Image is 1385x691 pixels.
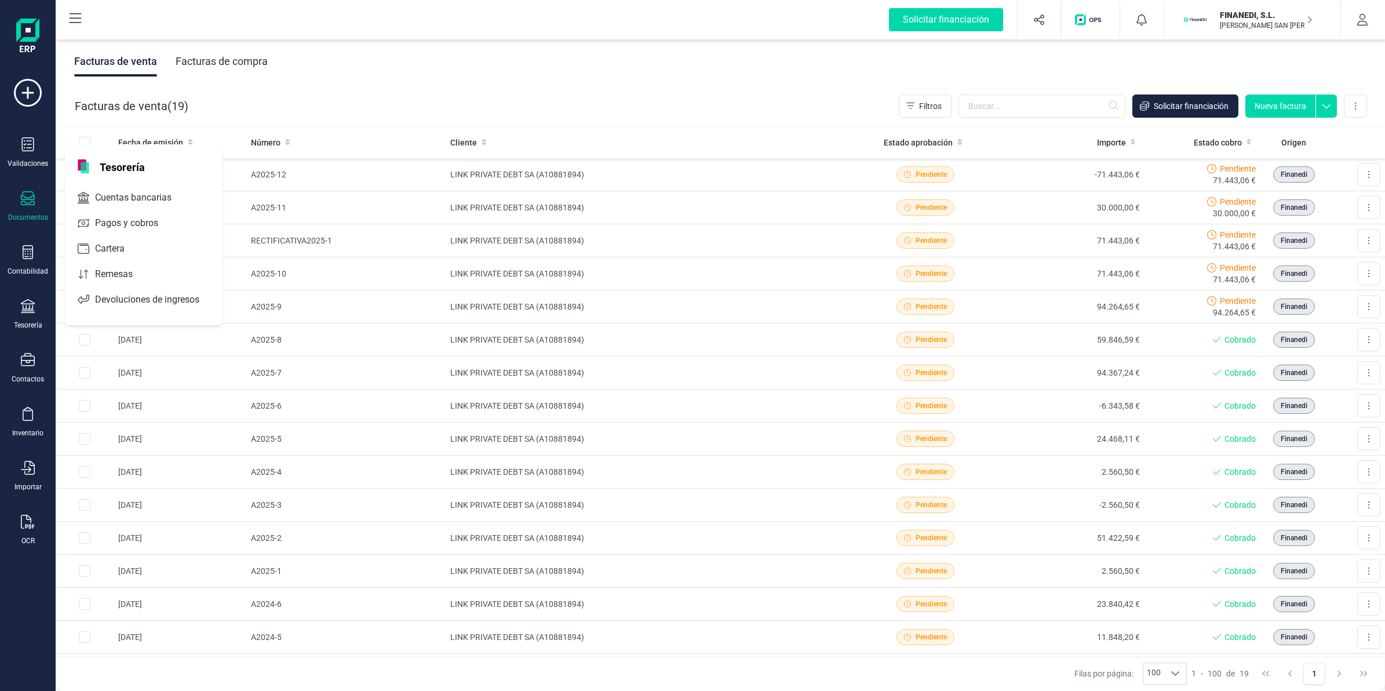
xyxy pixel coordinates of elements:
span: 71.443,06 € [1213,241,1256,252]
span: Cobrado [1224,631,1256,643]
span: Finanedi [1281,301,1307,312]
span: Finanedi [1281,334,1307,345]
button: Logo de OPS [1068,1,1113,38]
span: Pendiente [916,401,947,411]
span: 71.443,06 € [1213,274,1256,285]
td: [DATE] [114,357,246,390]
span: Pendiente [916,301,947,312]
td: LINK PRIVATE DEBT SA (A10881894) [446,555,852,588]
span: Número [251,137,280,148]
td: 11.848,20 € [998,621,1145,654]
span: Pendiente [916,467,947,477]
span: Finanedi [1281,566,1307,576]
td: 6.909,70 € [998,654,1145,687]
div: Facturas de compra [176,46,268,77]
td: A2025-7 [246,357,446,390]
span: Importe [1097,137,1126,148]
span: Cobrado [1224,334,1256,345]
span: Cobrado [1224,499,1256,511]
td: -71.443,06 € [998,158,1145,191]
div: Validaciones [8,159,48,168]
td: A2025-8 [246,323,446,357]
span: Pendiente [916,235,947,246]
td: 2.560,50 € [998,555,1145,588]
span: Origen [1281,137,1306,148]
div: Row Selected 86f12270-e543-4524-a5dc-362f844ee7bd [79,433,90,445]
td: [DATE] [114,456,246,489]
td: LINK PRIVATE DEBT SA (A10881894) [446,290,852,323]
td: A2024-5 [246,621,446,654]
td: [DATE] [114,588,246,621]
td: LINK PRIVATE DEBT SA (A10881894) [446,522,852,555]
div: Facturas de venta ( ) [75,94,188,118]
td: LINK PRIVATE DEBT SA (A10881894) [446,621,852,654]
span: Pendiente [916,566,947,576]
td: 30.000,00 € [998,191,1145,224]
td: A2025-6 [246,390,446,423]
span: Pendiente [1220,295,1256,307]
td: -2.560,50 € [998,489,1145,522]
td: RECTIFICATIVA2025-1 [246,224,446,257]
td: A2024-6 [246,588,446,621]
span: Cobrado [1224,466,1256,478]
span: Finanedi [1281,533,1307,543]
p: [PERSON_NAME] SAN [PERSON_NAME] [1220,21,1313,30]
span: Finanedi [1281,368,1307,378]
td: LINK PRIVATE DEBT SA (A10881894) [446,224,852,257]
td: [DATE] [114,390,246,423]
span: Pendiente [916,533,947,543]
span: Pendiente [916,334,947,345]
td: A2025-11 [246,191,446,224]
td: [DATE] [114,555,246,588]
span: Estado aprobación [884,137,953,148]
td: LINK PRIVATE DEBT SA (A10881894) [446,489,852,522]
img: FI [1183,7,1208,32]
span: 1 [1191,668,1196,679]
td: [DATE] [114,654,246,687]
td: LINK PRIVATE DEBT SA (A10881894) [446,654,852,687]
p: FINANEDI, S.L. [1220,9,1313,21]
span: Finanedi [1281,235,1307,246]
button: Solicitar financiación [1132,94,1238,118]
span: Finanedi [1281,401,1307,411]
div: Inventario [12,428,43,438]
td: LINK PRIVATE DEBT SA (A10881894) [446,456,852,489]
td: LINK PRIVATE DEBT SA (A10881894) [446,390,852,423]
span: Pendiente [1220,163,1256,174]
div: Importar [14,482,42,492]
td: LINK PRIVATE DEBT SA (A10881894) [446,323,852,357]
td: A2025-4 [246,456,446,489]
button: Solicitar financiación [875,1,1017,38]
span: Cobrado [1224,598,1256,610]
td: LINK PRIVATE DEBT SA (A10881894) [446,257,852,290]
td: 23.840,42 € [998,588,1145,621]
td: A2025-1 [246,555,446,588]
span: Pendiente [916,268,947,279]
span: Cartera [90,242,145,256]
td: LINK PRIVATE DEBT SA (A10881894) [446,158,852,191]
span: Finanedi [1281,268,1307,279]
div: Row Selected 6efd44b1-c69c-487c-a832-001a35863af4 [79,631,90,643]
button: Page 1 [1303,663,1325,685]
button: Previous Page [1279,663,1301,685]
td: -6.343,58 € [998,390,1145,423]
td: [DATE] [114,323,246,357]
td: 59.846,59 € [998,323,1145,357]
div: Tesorería [14,321,42,330]
span: 19 [1240,668,1249,679]
span: Finanedi [1281,202,1307,213]
div: Row Selected 3e97f29f-06b0-4f69-aa9d-bb0e730476d9 [79,532,90,544]
span: Pendiente [916,632,947,642]
td: 2.560,50 € [998,456,1145,489]
td: 94.264,65 € [998,290,1145,323]
span: Pendiente [916,599,947,609]
button: Next Page [1328,663,1350,685]
span: Pendiente [1220,196,1256,208]
span: Tesorería [93,159,152,173]
span: 19 [172,98,184,114]
div: Row Selected 4d9a4e91-2af8-496b-a67c-0062f7f6843e [79,334,90,345]
button: Last Page [1353,663,1375,685]
div: Row Selected 3550f7df-ae43-41af-b624-53651b13355e [79,400,90,412]
span: 94.264,65 € [1213,307,1256,318]
div: - [1191,668,1249,679]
